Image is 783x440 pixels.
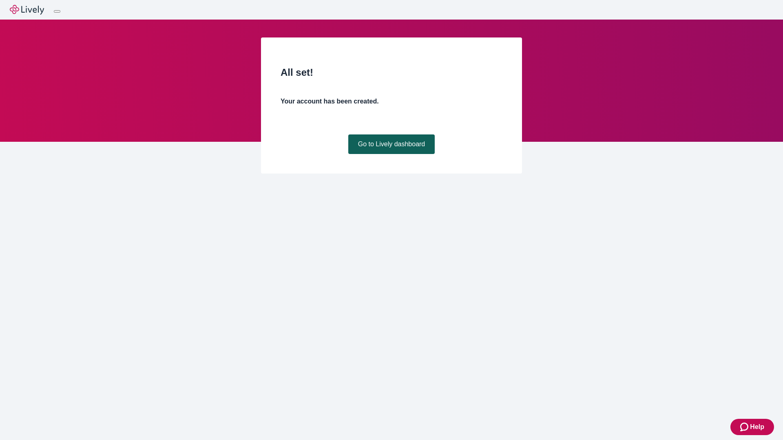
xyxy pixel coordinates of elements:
svg: Zendesk support icon [740,422,750,432]
h4: Your account has been created. [281,97,502,106]
button: Zendesk support iconHelp [730,419,774,435]
span: Help [750,422,764,432]
button: Log out [54,10,60,13]
h2: All set! [281,65,502,80]
a: Go to Lively dashboard [348,134,435,154]
img: Lively [10,5,44,15]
